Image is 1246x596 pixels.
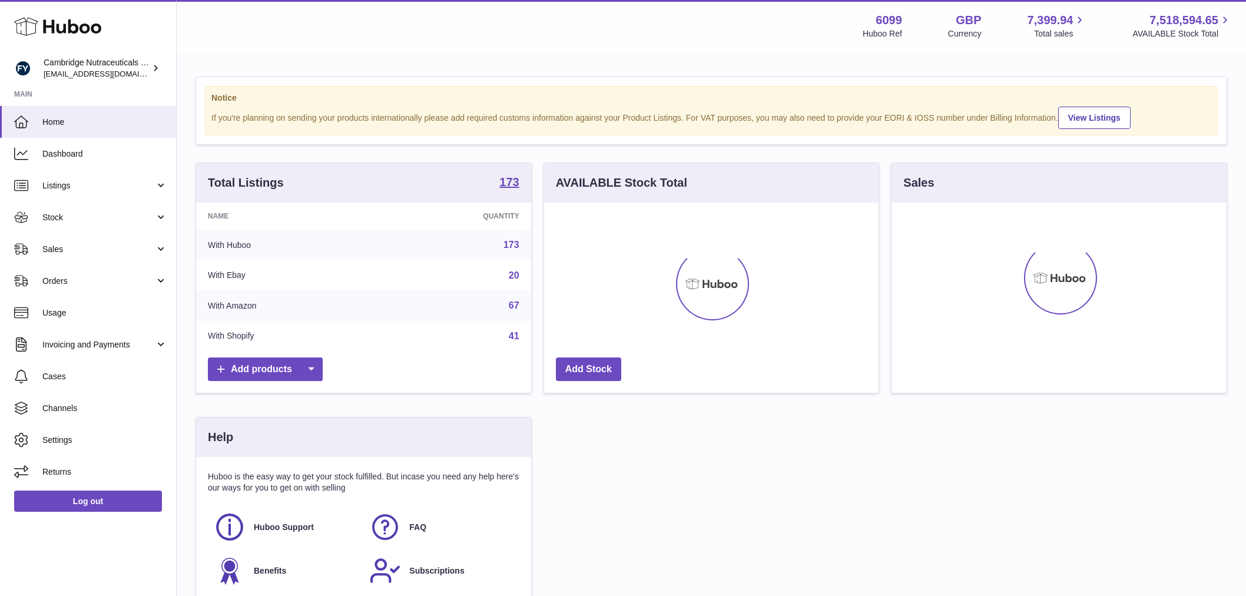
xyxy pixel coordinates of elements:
span: Total sales [1034,28,1086,39]
span: Stock [42,212,155,223]
a: 173 [503,240,519,250]
span: Orders [42,276,155,287]
h3: Sales [903,175,934,191]
p: Huboo is the easy way to get your stock fulfilled. But incase you need any help here's our ways f... [208,471,519,494]
a: Subscriptions [369,555,513,587]
a: Add products [208,357,323,382]
span: Channels [42,403,167,414]
th: Name [196,203,379,230]
span: 7,399.94 [1028,12,1073,28]
a: 41 [509,331,519,341]
span: Subscriptions [409,565,464,577]
a: View Listings [1058,107,1131,129]
span: Sales [42,244,155,255]
span: Listings [42,180,155,191]
span: Dashboard [42,148,167,160]
span: [EMAIL_ADDRESS][DOMAIN_NAME] [44,69,173,78]
td: With Huboo [196,230,379,260]
div: Huboo Ref [863,28,902,39]
span: Returns [42,466,167,478]
a: 173 [499,176,519,190]
a: Benefits [214,555,357,587]
span: Cases [42,371,167,382]
a: 7,399.94 Total sales [1028,12,1087,39]
a: Log out [14,491,162,512]
td: With Shopify [196,321,379,352]
span: Home [42,117,167,128]
strong: GBP [956,12,981,28]
h3: Help [208,429,233,445]
a: 20 [509,270,519,280]
td: With Ebay [196,260,379,291]
a: Huboo Support [214,511,357,543]
a: Add Stock [556,357,621,382]
td: With Amazon [196,290,379,321]
span: FAQ [409,522,426,533]
span: Settings [42,435,167,446]
strong: 173 [499,176,519,188]
span: Benefits [254,565,286,577]
a: 7,518,594.65 AVAILABLE Stock Total [1132,12,1232,39]
th: Quantity [379,203,531,230]
div: If you're planning on sending your products internationally please add required customs informati... [211,105,1211,129]
span: Invoicing and Payments [42,339,155,350]
div: Cambridge Nutraceuticals Ltd [44,57,150,80]
a: 67 [509,300,519,310]
a: FAQ [369,511,513,543]
h3: Total Listings [208,175,284,191]
div: Currency [948,28,982,39]
span: 7,518,594.65 [1149,12,1218,28]
span: AVAILABLE Stock Total [1132,28,1232,39]
strong: Notice [211,92,1211,104]
h3: AVAILABLE Stock Total [556,175,687,191]
strong: 6099 [876,12,902,28]
span: Usage [42,307,167,319]
img: huboo@camnutra.com [14,59,32,77]
span: Huboo Support [254,522,314,533]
